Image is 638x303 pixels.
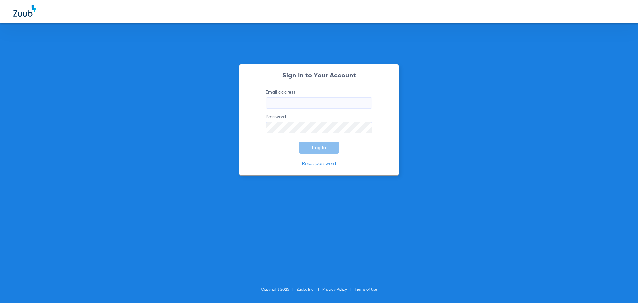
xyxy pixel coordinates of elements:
img: Zuub Logo [13,5,36,17]
input: Email address [266,97,372,109]
a: Terms of Use [355,288,377,292]
button: Log In [299,142,339,154]
a: Reset password [302,161,336,166]
input: Password [266,122,372,133]
label: Email address [266,89,372,109]
label: Password [266,114,372,133]
span: Log In [312,145,326,150]
iframe: Chat Widget [605,271,638,303]
a: Privacy Policy [322,288,347,292]
h2: Sign In to Your Account [256,73,382,79]
li: Zuub, Inc. [297,286,322,293]
li: Copyright 2025 [261,286,297,293]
